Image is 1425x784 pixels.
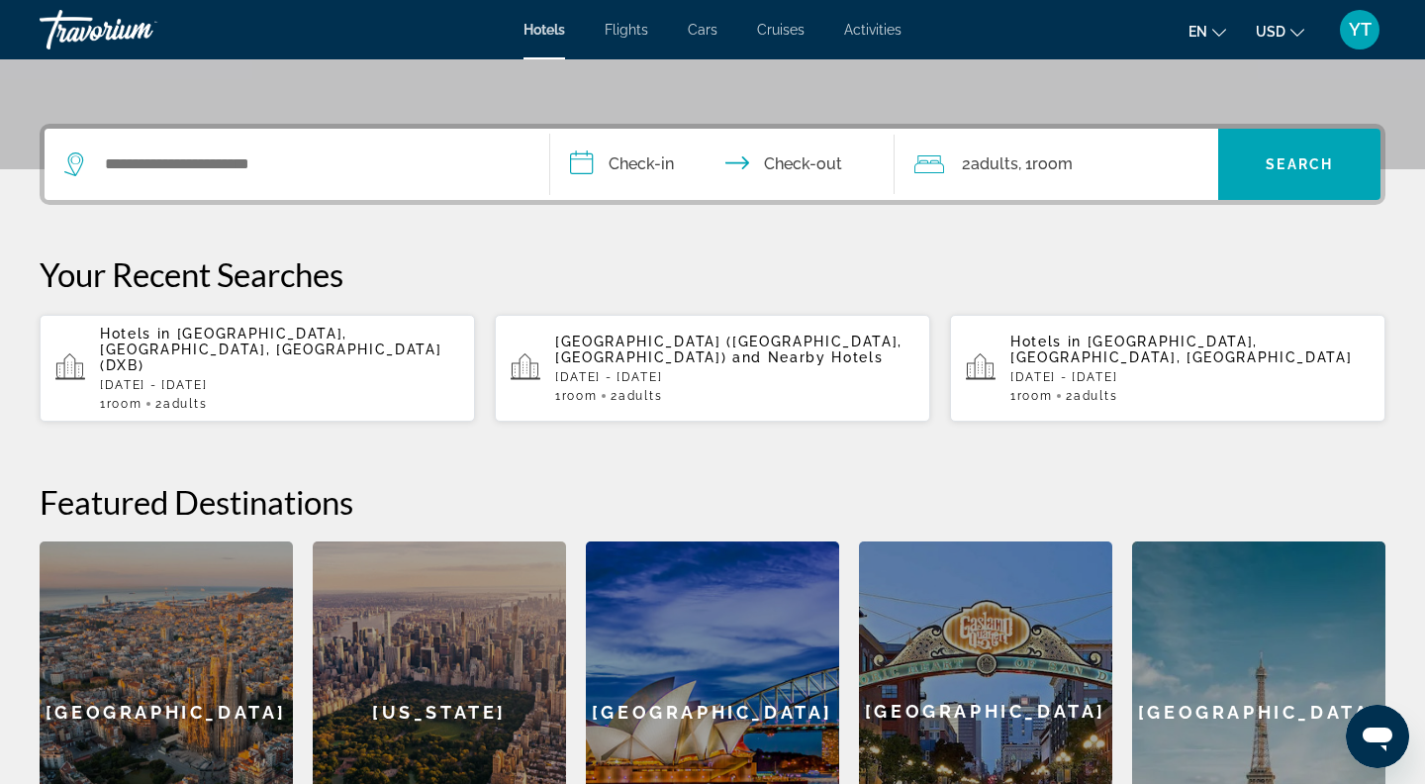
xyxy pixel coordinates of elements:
a: Cruises [757,22,805,38]
div: Search widget [45,129,1380,200]
button: Travelers: 2 adults, 0 children [895,129,1219,200]
button: Check in and out dates [550,129,895,200]
button: User Menu [1334,9,1385,50]
a: Travorium [40,4,237,55]
span: 1 [555,389,597,403]
span: Room [1017,389,1053,403]
span: Room [107,397,142,411]
p: [DATE] - [DATE] [555,370,914,384]
button: Hotels in [GEOGRAPHIC_DATA], [GEOGRAPHIC_DATA], [GEOGRAPHIC_DATA] (DXB)[DATE] - [DATE]1Room2Adults [40,314,475,423]
span: 1 [1010,389,1052,403]
button: Change currency [1256,17,1304,46]
span: Hotels in [100,326,171,342]
h2: Featured Destinations [40,482,1385,522]
span: USD [1256,24,1285,40]
span: 2 [962,150,1018,178]
span: YT [1349,20,1372,40]
p: [DATE] - [DATE] [100,378,459,392]
span: [GEOGRAPHIC_DATA], [GEOGRAPHIC_DATA], [GEOGRAPHIC_DATA] [1010,334,1352,365]
button: Hotels in [GEOGRAPHIC_DATA], [GEOGRAPHIC_DATA], [GEOGRAPHIC_DATA][DATE] - [DATE]1Room2Adults [950,314,1385,423]
a: Hotels [523,22,565,38]
span: en [1188,24,1207,40]
span: 2 [611,389,662,403]
span: Adults [971,154,1018,173]
span: , 1 [1018,150,1073,178]
span: Search [1266,156,1333,172]
span: [GEOGRAPHIC_DATA], [GEOGRAPHIC_DATA], [GEOGRAPHIC_DATA] (DXB) [100,326,441,373]
span: [GEOGRAPHIC_DATA] ([GEOGRAPHIC_DATA], [GEOGRAPHIC_DATA]) [555,334,902,365]
span: Hotels in [1010,334,1082,349]
span: 2 [155,397,207,411]
span: 2 [1066,389,1117,403]
button: Search [1218,129,1380,200]
p: [DATE] - [DATE] [1010,370,1370,384]
iframe: Кнопка запуска окна обмена сообщениями [1346,705,1409,768]
span: Adults [1074,389,1117,403]
button: [GEOGRAPHIC_DATA] ([GEOGRAPHIC_DATA], [GEOGRAPHIC_DATA]) and Nearby Hotels[DATE] - [DATE]1Room2Ad... [495,314,930,423]
span: Room [1032,154,1073,173]
p: Your Recent Searches [40,254,1385,294]
a: Activities [844,22,902,38]
span: Adults [163,397,207,411]
span: Room [562,389,598,403]
a: Cars [688,22,717,38]
span: 1 [100,397,142,411]
a: Flights [605,22,648,38]
span: and Nearby Hotels [732,349,884,365]
button: Change language [1188,17,1226,46]
span: Adults [618,389,662,403]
